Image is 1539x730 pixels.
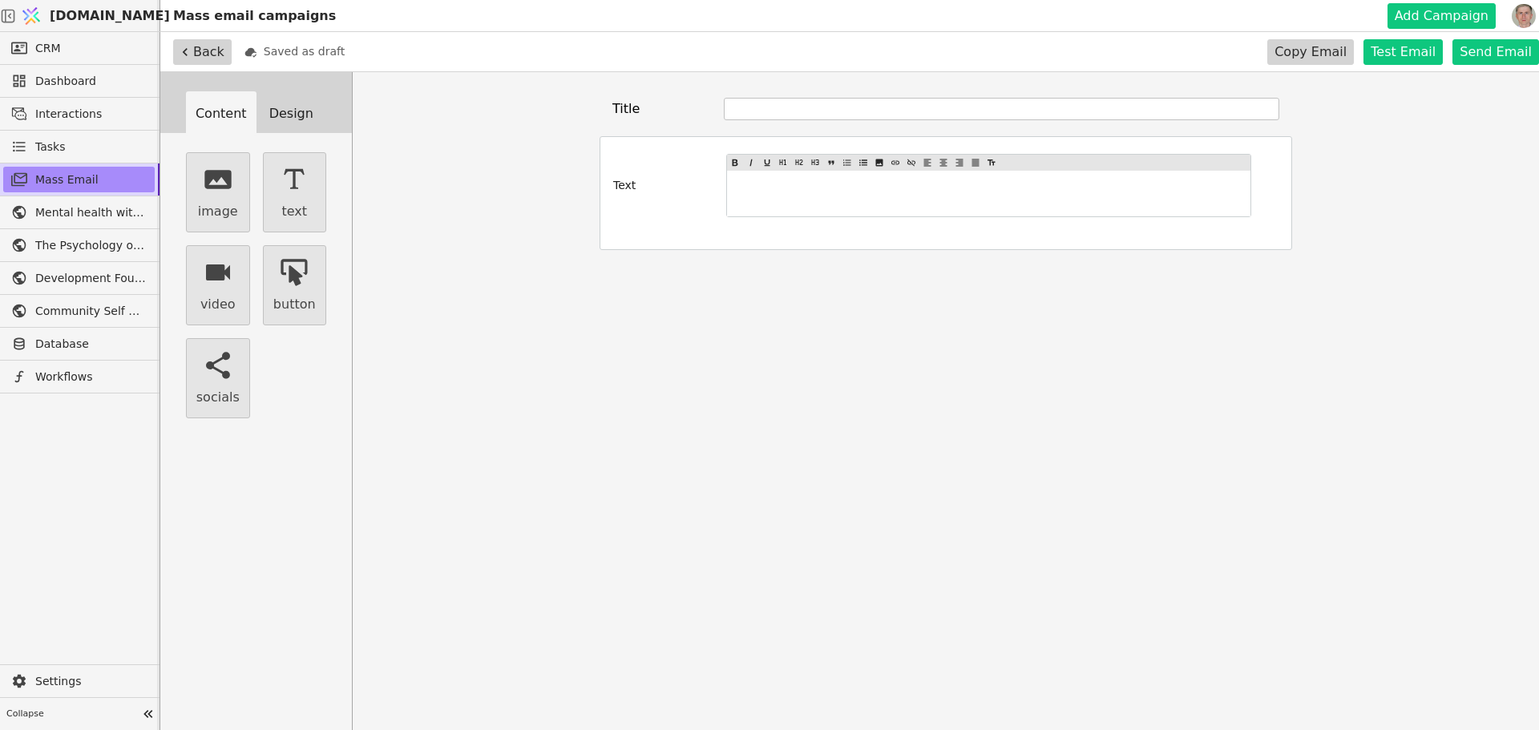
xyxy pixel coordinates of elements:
span: Collapse [6,708,137,721]
a: Tasks [3,134,155,159]
span: Interactions [35,106,147,123]
span: Settings [35,673,147,690]
a: The Psychology of War [3,232,155,258]
button: Copy Email [1267,39,1354,65]
span: [DOMAIN_NAME] [50,6,170,26]
div: video [200,295,236,314]
p: Saved as draft [244,43,345,60]
span: Development Foundation [35,270,147,287]
a: Interactions [3,101,155,127]
button: socials [186,338,250,418]
button: button [263,245,327,325]
div: text [281,202,307,221]
span: Mass Email [35,171,147,188]
a: Workflows [3,364,155,389]
button: image [186,152,250,232]
a: Mental health without prejudice project [3,200,155,225]
img: Logo [19,1,43,31]
span: Database [35,336,147,353]
div: image [198,202,238,221]
button: video [186,245,250,325]
div: socials [196,388,240,407]
button: text [263,152,327,232]
span: Dashboard [35,73,147,90]
a: Development Foundation [3,265,155,291]
a: Settings [3,668,155,694]
a: Dashboard [3,68,155,94]
p: Mass email campaigns [173,6,336,26]
button: Send Email [1452,39,1539,65]
a: CRM [3,35,155,61]
button: Design [256,91,327,136]
span: Workflows [35,369,147,385]
button: Add Campaign [1388,3,1496,29]
a: Community Self Help [3,298,155,324]
button: Content [186,91,256,136]
span: The Psychology of War [35,237,147,254]
a: Back [160,39,244,65]
a: Database [3,331,155,357]
div: button [273,295,316,314]
span: Community Self Help [35,303,147,320]
button: Back [173,39,232,65]
span: Mental health without prejudice project [35,204,147,221]
a: [DOMAIN_NAME] [16,1,160,31]
img: 1560949290925-CROPPED-IMG_0201-2-.jpg [1512,4,1536,28]
span: Tasks [35,139,66,155]
label: Title [612,99,640,119]
a: Mass Email [3,167,155,192]
span: CRM [35,40,61,57]
label: Text [613,177,636,194]
button: Test Email [1363,39,1443,65]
